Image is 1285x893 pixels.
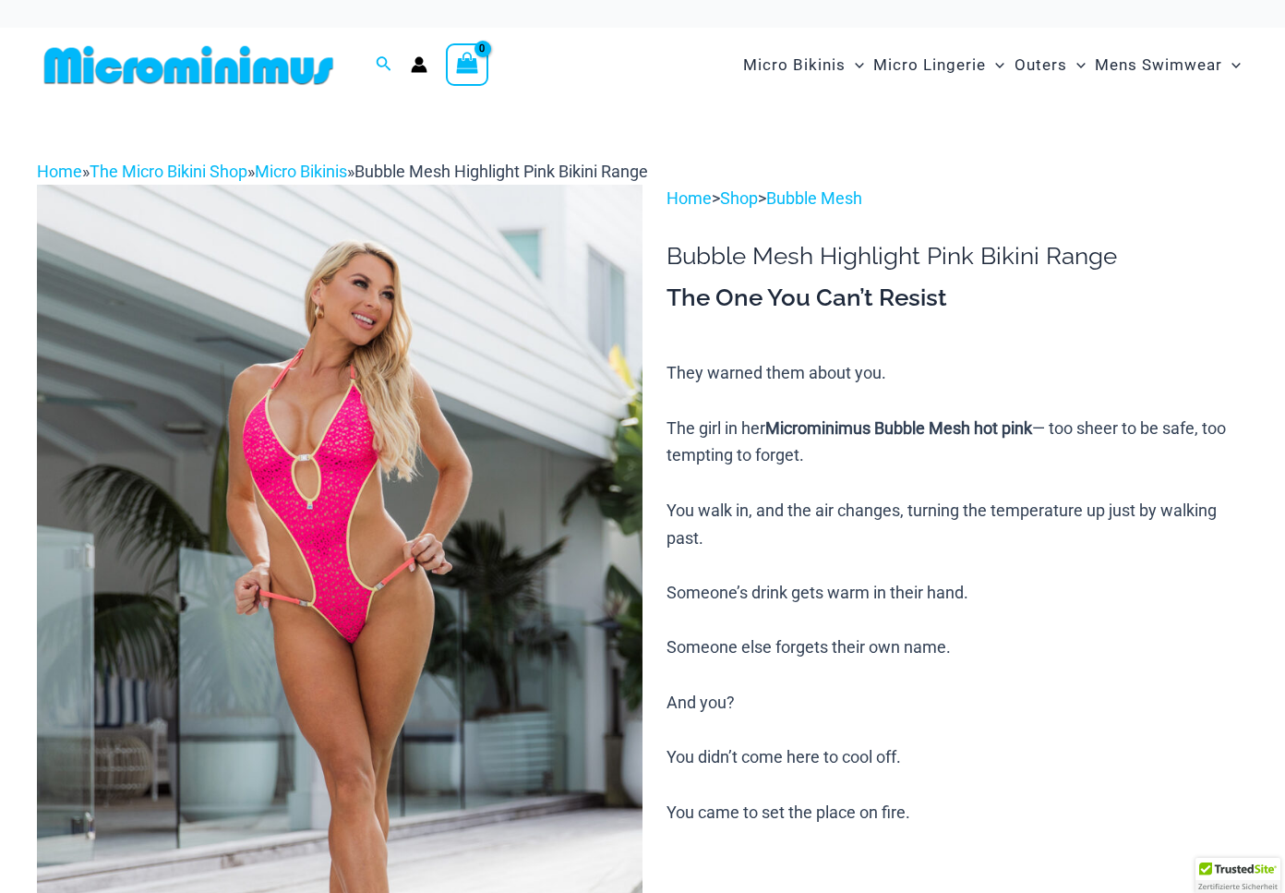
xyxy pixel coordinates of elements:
a: Micro Bikinis [255,162,347,181]
span: Outers [1015,42,1067,89]
a: View Shopping Cart, empty [446,43,488,86]
a: OutersMenu ToggleMenu Toggle [1010,37,1090,93]
h3: The One You Can’t Resist [667,283,1248,314]
a: Search icon link [376,54,392,77]
a: Home [37,162,82,181]
p: They warned them about you. The girl in her — too sheer to be safe, too tempting to forget. You w... [667,359,1248,826]
span: » » » [37,162,648,181]
img: MM SHOP LOGO FLAT [37,44,341,86]
nav: Site Navigation [736,34,1248,96]
span: Mens Swimwear [1095,42,1222,89]
span: Menu Toggle [1222,42,1241,89]
a: Micro BikinisMenu ToggleMenu Toggle [739,37,869,93]
span: Menu Toggle [846,42,864,89]
span: Menu Toggle [986,42,1004,89]
a: Bubble Mesh [766,188,862,208]
span: Bubble Mesh Highlight Pink Bikini Range [354,162,648,181]
b: Microminimus Bubble Mesh hot pink [765,418,1032,438]
a: Account icon link [411,56,427,73]
span: Menu Toggle [1067,42,1086,89]
a: The Micro Bikini Shop [90,162,247,181]
h1: Bubble Mesh Highlight Pink Bikini Range [667,242,1248,271]
a: Shop [720,188,758,208]
span: Micro Bikinis [743,42,846,89]
a: Micro LingerieMenu ToggleMenu Toggle [869,37,1009,93]
a: Home [667,188,712,208]
a: Mens SwimwearMenu ToggleMenu Toggle [1090,37,1245,93]
p: > > [667,185,1248,212]
span: Micro Lingerie [873,42,986,89]
div: TrustedSite Certified [1195,858,1280,893]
